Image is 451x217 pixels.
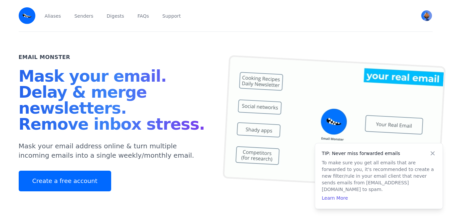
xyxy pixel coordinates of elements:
[322,150,436,157] h4: TIP: Never miss forwarded emails
[19,7,35,24] img: Email Monster
[19,171,111,191] a: Create a free account
[322,159,436,193] p: To make sure you get all emails that are forwarded to you, it's recommended to create a new filte...
[222,55,445,190] img: temp mail, free temporary mail, Temporary Email
[322,195,348,201] a: Learn More
[421,10,433,22] button: User menu
[19,68,210,135] h1: Mask your email. Delay & merge newsletters. Remove inbox stress.
[19,53,70,61] h2: Email Monster
[19,141,210,160] p: Mask your email address online & turn multiple incoming emails into a single weekly/monthly email.
[421,10,432,21] img: Kari's Avatar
